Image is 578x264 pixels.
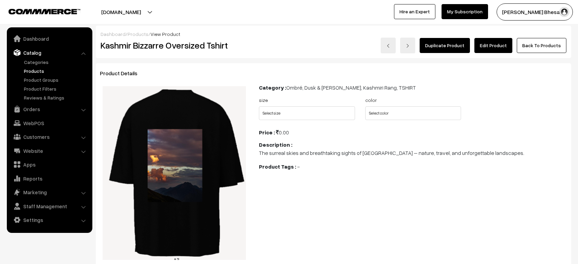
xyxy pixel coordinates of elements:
[22,85,90,92] a: Product Filters
[9,7,68,15] a: COMMMERCE
[9,103,90,115] a: Orders
[9,200,90,212] a: Staff Management
[297,163,300,170] span: -
[22,67,90,75] a: Products
[559,7,569,17] img: user
[259,141,292,148] b: Description :
[22,76,90,83] a: Product Groups
[394,4,435,19] a: Hire an Expert
[365,96,377,104] label: color
[474,38,512,53] a: Edit Product
[9,47,90,59] a: Catalog
[259,84,286,91] b: Category :
[22,94,90,101] a: Reviews & Ratings
[259,129,275,136] b: Price :
[22,58,90,66] a: Categories
[103,86,247,260] img: 17118687977578Screenshot-2024-03-31-at-123559.png
[259,96,268,104] label: size
[517,38,566,53] a: Back To Products
[9,186,90,198] a: Marketing
[9,145,90,157] a: Website
[406,44,410,48] img: right-arrow.png
[442,4,488,19] a: My Subscription
[259,128,567,136] div: 0.00
[9,117,90,129] a: WebPOS
[101,31,126,37] a: Dashboard
[9,214,90,226] a: Settings
[9,131,90,143] a: Customers
[9,172,90,185] a: Reports
[9,158,90,171] a: Apps
[77,3,165,21] button: [DOMAIN_NAME]
[128,31,148,37] a: Products
[101,40,249,51] h2: Kashmir Bizzarre Oversized Tshirt
[259,149,567,157] p: The surreal skies and breathtaking sights of [GEOGRAPHIC_DATA] – nature, travel, and unforgettabl...
[101,30,566,38] div: / /
[259,163,296,170] b: Product Tags :
[420,38,470,53] a: Duplicate Product
[386,44,390,48] img: left-arrow.png
[150,31,180,37] span: View Product
[497,3,573,21] button: [PERSON_NAME] Bhesani…
[100,70,146,77] span: Product Details
[259,83,567,92] div: Ombré, Dusk & [PERSON_NAME], Kashmiri Rang, TSHIRT
[9,32,90,45] a: Dashboard
[9,9,80,14] img: COMMMERCE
